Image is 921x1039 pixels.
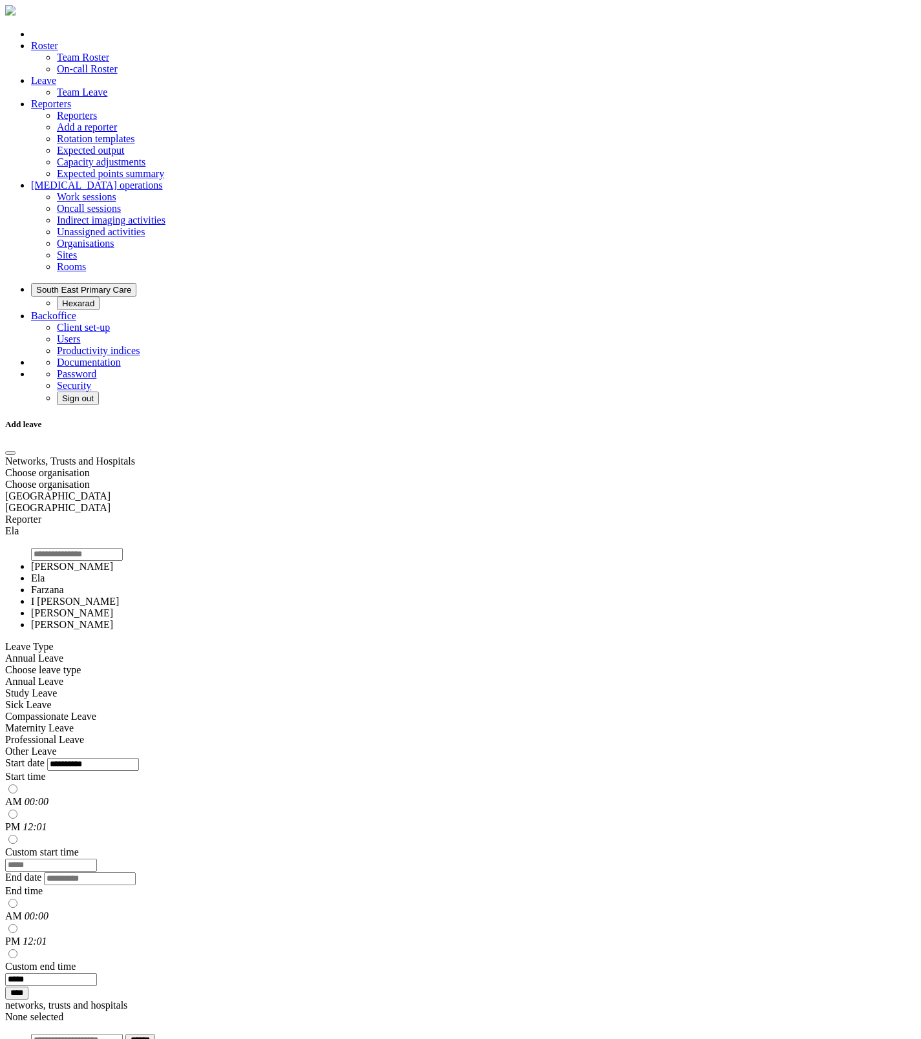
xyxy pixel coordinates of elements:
label: Leave Type [5,641,54,652]
a: Roster [31,40,58,51]
div: [GEOGRAPHIC_DATA] [5,490,906,502]
div: Compassionate Leave [5,711,906,722]
li: I [PERSON_NAME] [31,596,906,607]
button: Sign out [57,392,99,405]
div: [GEOGRAPHIC_DATA] [5,502,906,514]
a: Team Leave [57,87,107,98]
a: Organisations [57,238,114,249]
em: 12:01 [23,821,47,832]
a: [MEDICAL_DATA] operations [31,180,163,191]
a: Rotation templates [57,133,134,144]
label: Start date [5,757,45,768]
a: Capacity adjustments [57,156,145,167]
a: Work sessions [57,191,116,202]
a: Indirect imaging activities [57,215,165,226]
a: Expected output [57,145,124,156]
label: PM [5,936,20,947]
button: Hexarad [57,297,100,310]
a: Client set-up [57,322,110,333]
a: Leave [31,75,56,86]
div: Choose leave type [5,664,906,676]
em: 12:01 [23,936,47,947]
div: Annual Leave [5,653,906,664]
div: Sick Leave [5,699,906,711]
a: Productivity indices [57,345,140,356]
label: Networks, Trusts and Hospitals [5,456,135,467]
li: [PERSON_NAME] [31,561,906,572]
label: End time [5,885,43,896]
div: Choose organisation [5,467,906,479]
label: PM [5,821,20,832]
a: Reporters [57,110,97,121]
li: Farzana [31,584,906,596]
li: Ela [31,572,906,584]
a: Add a reporter [57,121,117,132]
div: Professional Leave [5,734,906,746]
div: Choose organisation [5,479,906,490]
a: Sites [57,249,77,260]
a: Unassigned activities [57,226,145,237]
a: Documentation [57,357,121,368]
li: [PERSON_NAME] [31,619,906,631]
img: brand-opti-rad-logos-blue-and-white-d2f68631ba2948856bd03f2d395fb146ddc8fb01b4b6e9315ea85fa773367... [5,5,16,16]
a: Users [57,333,80,344]
a: Security [57,380,91,391]
div: Other Leave [5,746,906,757]
ul: South East Primary Care [31,297,906,310]
div: Study Leave [5,687,906,699]
a: Expected points summary [57,168,164,179]
label: End date [5,872,41,883]
div: Maternity Leave [5,722,906,734]
div: Annual Leave [5,676,906,687]
div: Ela [5,525,906,537]
em: 00:00 [25,796,48,807]
h5: Add leave [5,419,906,430]
a: Backoffice [31,310,76,321]
a: Reporters [31,98,71,109]
a: Password [57,368,96,379]
label: Reporter [5,514,41,525]
li: [PERSON_NAME] [31,607,906,619]
label: networks, trusts and hospitals [5,1000,127,1011]
a: On-call Roster [57,63,118,74]
label: Start time [5,771,46,782]
button: Close [5,451,16,455]
label: AM [5,796,22,807]
a: Team Roster [57,52,109,63]
label: Custom end time [5,961,76,972]
em: 00:00 [25,910,48,921]
label: AM [5,910,22,921]
a: Oncall sessions [57,203,121,214]
label: Custom start time [5,846,79,857]
a: Rooms [57,261,86,272]
div: None selected [5,1011,906,1023]
button: South East Primary Care [31,283,136,297]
